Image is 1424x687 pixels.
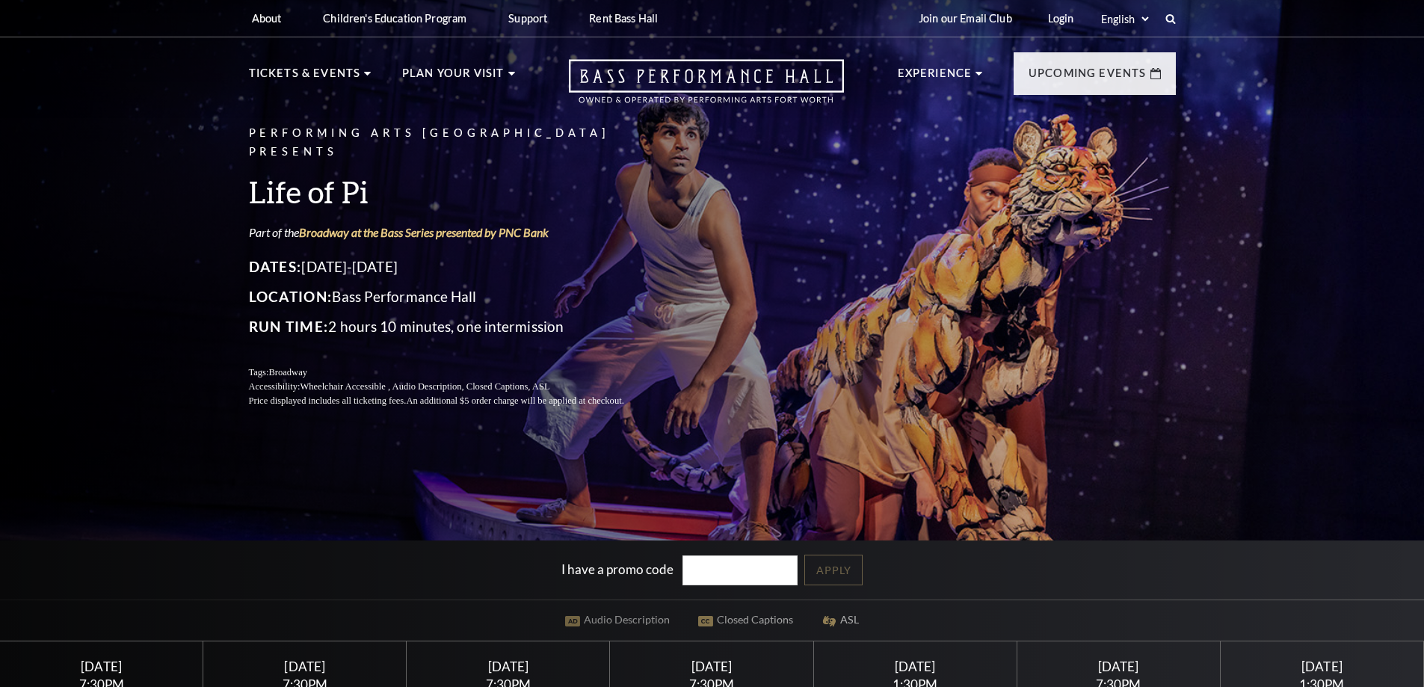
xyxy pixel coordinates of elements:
p: Accessibility: [249,380,660,394]
p: Rent Bass Hall [589,12,658,25]
p: Tickets & Events [249,64,361,91]
div: [DATE] [18,659,185,674]
p: Tags: [249,366,660,380]
label: I have a promo code [561,561,674,576]
span: Wheelchair Accessible , Audio Description, Closed Captions, ASL [300,381,549,392]
p: [DATE]-[DATE] [249,255,660,279]
p: Part of the [249,224,660,241]
p: Experience [898,64,973,91]
p: Price displayed includes all ticketing fees. [249,394,660,408]
select: Select: [1098,12,1151,26]
p: 2 hours 10 minutes, one intermission [249,315,660,339]
a: Broadway at the Bass Series presented by PNC Bank [299,225,549,239]
div: [DATE] [221,659,389,674]
p: Bass Performance Hall [249,285,660,309]
span: An additional $5 order charge will be applied at checkout. [406,395,623,406]
p: Children's Education Program [323,12,466,25]
p: Performing Arts [GEOGRAPHIC_DATA] Presents [249,124,660,161]
div: [DATE] [1035,659,1202,674]
div: [DATE] [628,659,795,674]
p: Plan Your Visit [402,64,505,91]
p: Upcoming Events [1029,64,1147,91]
span: Run Time: [249,318,329,335]
h3: Life of Pi [249,173,660,211]
span: Location: [249,288,333,305]
p: About [252,12,282,25]
span: Dates: [249,258,302,275]
span: Broadway [268,367,307,378]
p: Support [508,12,547,25]
div: [DATE] [831,659,999,674]
div: [DATE] [425,659,592,674]
div: [DATE] [1239,659,1406,674]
